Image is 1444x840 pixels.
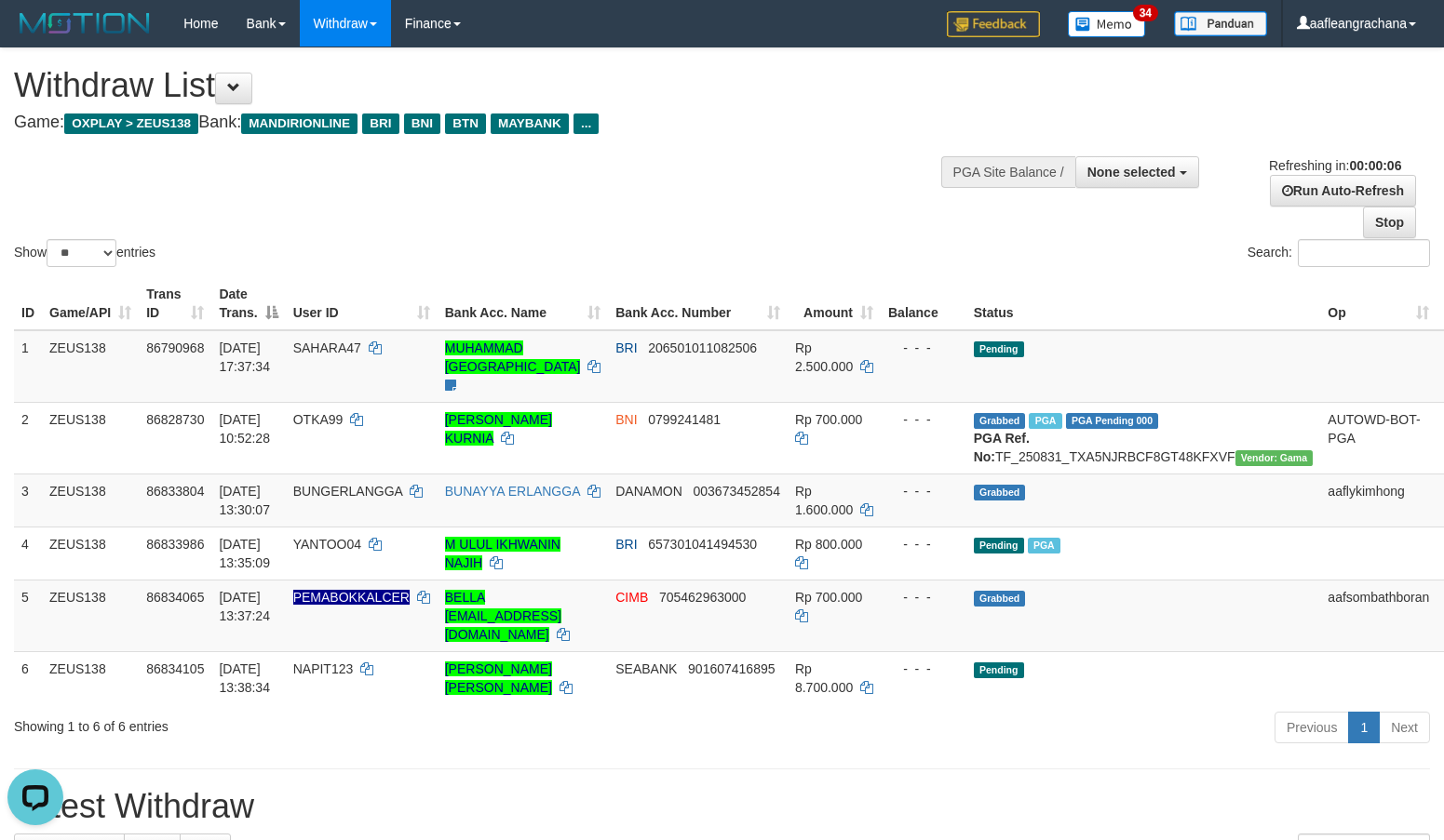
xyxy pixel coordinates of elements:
[941,156,1075,188] div: PGA Site Balance /
[146,661,204,676] span: 86834105
[693,484,779,499] span: Copy 003673452854 to clipboard
[1133,5,1158,21] span: 34
[445,590,561,642] a: BELLA [EMAIL_ADDRESS][DOMAIN_NAME]
[14,527,42,580] td: 4
[293,340,361,355] span: SAHARA47
[881,277,966,330] th: Balance
[14,239,155,267] label: Show entries
[293,537,361,552] span: YANTOO04
[974,431,1030,464] b: PGA Ref. No:
[1363,207,1416,238] a: Stop
[1320,473,1437,527] td: aaflykimhong
[1379,712,1430,743] a: Next
[219,412,270,446] span: [DATE] 10:52:28
[1028,538,1060,553] span: Marked by aafkaynarin
[42,330,139,403] td: ZEUS138
[445,661,552,695] a: [PERSON_NAME] [PERSON_NAME]
[219,590,270,623] span: [DATE] 13:37:24
[1348,712,1380,743] a: 1
[688,661,775,676] span: Copy 901607416895 to clipboard
[14,113,944,132] h4: Game: Bank:
[795,484,853,517] span: Rp 1.600.000
[14,330,42,403] td: 1
[795,537,862,552] span: Rp 800.000
[1320,580,1437,651] td: aafsombathboran
[219,484,270,517] span: [DATE] 13:30:07
[404,113,440,134] span: BNI
[1349,158,1401,173] strong: 00:00:06
[146,340,204,355] span: 86790968
[219,537,270,570] span: [DATE] 13:35:09
[146,537,204,552] span: 86833986
[1269,158,1401,173] span: Refreshing in:
[1075,156,1199,188] button: None selected
[1066,413,1159,429] span: PGA Pending
[445,537,560,570] a: M ULUL IKHWANIN NAJIH
[888,588,959,607] div: - - -
[615,340,637,355] span: BRI
[974,485,1026,500] span: Grabbed
[974,591,1026,607] span: Grabbed
[146,590,204,605] span: 86834065
[14,710,587,736] div: Showing 1 to 6 of 6 entries
[795,412,862,427] span: Rp 700.000
[974,413,1026,429] span: Grabbed
[888,339,959,357] div: - - -
[42,580,139,651] td: ZEUS138
[7,7,63,63] button: Open LiveChat chat widget
[648,412,721,427] span: Copy 0799241481 to clipboard
[974,538,1024,553] span: Pending
[974,662,1024,678] span: Pending
[788,277,881,330] th: Amount: activate to sort column ascending
[445,412,552,446] a: [PERSON_NAME] KURNIA
[14,473,42,527] td: 3
[615,590,648,605] span: CIMB
[445,484,580,499] a: BUNAYYA ERLANGGA
[42,473,139,527] td: ZEUS138
[14,402,42,473] td: 2
[14,277,42,330] th: ID
[47,239,116,267] select: Showentries
[14,788,1430,825] h1: Latest Withdraw
[293,661,354,676] span: NAPIT123
[966,402,1321,473] td: TF_250831_TXA5NJRBCF8GT48KFXVF
[293,412,344,427] span: OTKA99
[1068,11,1146,37] img: Button%20Memo.svg
[211,277,285,330] th: Date Trans.: activate to sort column descending
[14,580,42,651] td: 5
[14,651,42,704] td: 6
[1174,11,1267,36] img: panduan.png
[14,9,155,37] img: MOTION_logo.png
[1320,402,1437,473] td: AUTOWD-BOT-PGA
[1087,165,1176,180] span: None selected
[659,590,746,605] span: Copy 705462963000 to clipboard
[14,67,944,104] h1: Withdraw List
[1275,712,1349,743] a: Previous
[648,340,757,355] span: Copy 206501011082506 to clipboard
[795,590,862,605] span: Rp 700.000
[888,410,959,429] div: - - -
[1298,239,1430,267] input: Search:
[615,661,677,676] span: SEABANK
[445,340,581,374] a: MUHAMMAD [GEOGRAPHIC_DATA]
[64,113,198,134] span: OXPLAY > ZEUS138
[146,484,204,499] span: 86833804
[293,590,410,605] span: Nama rekening ada tanda titik/strip, harap diedit
[974,341,1024,357] span: Pending
[139,277,211,330] th: Trans ID: activate to sort column ascending
[888,660,959,678] div: - - -
[42,527,139,580] td: ZEUS138
[1029,413,1061,429] span: Marked by aafsreyleap
[42,651,139,704] td: ZEUS138
[219,340,270,374] span: [DATE] 17:37:34
[966,277,1321,330] th: Status
[42,402,139,473] td: ZEUS138
[1248,239,1430,267] label: Search:
[795,661,853,695] span: Rp 8.700.000
[648,537,757,552] span: Copy 657301041494530 to clipboard
[947,11,1040,37] img: Feedback.jpg
[293,484,402,499] span: BUNGERLANGGA
[608,277,788,330] th: Bank Acc. Number: activate to sort column ascending
[146,412,204,427] span: 86828730
[615,412,637,427] span: BNI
